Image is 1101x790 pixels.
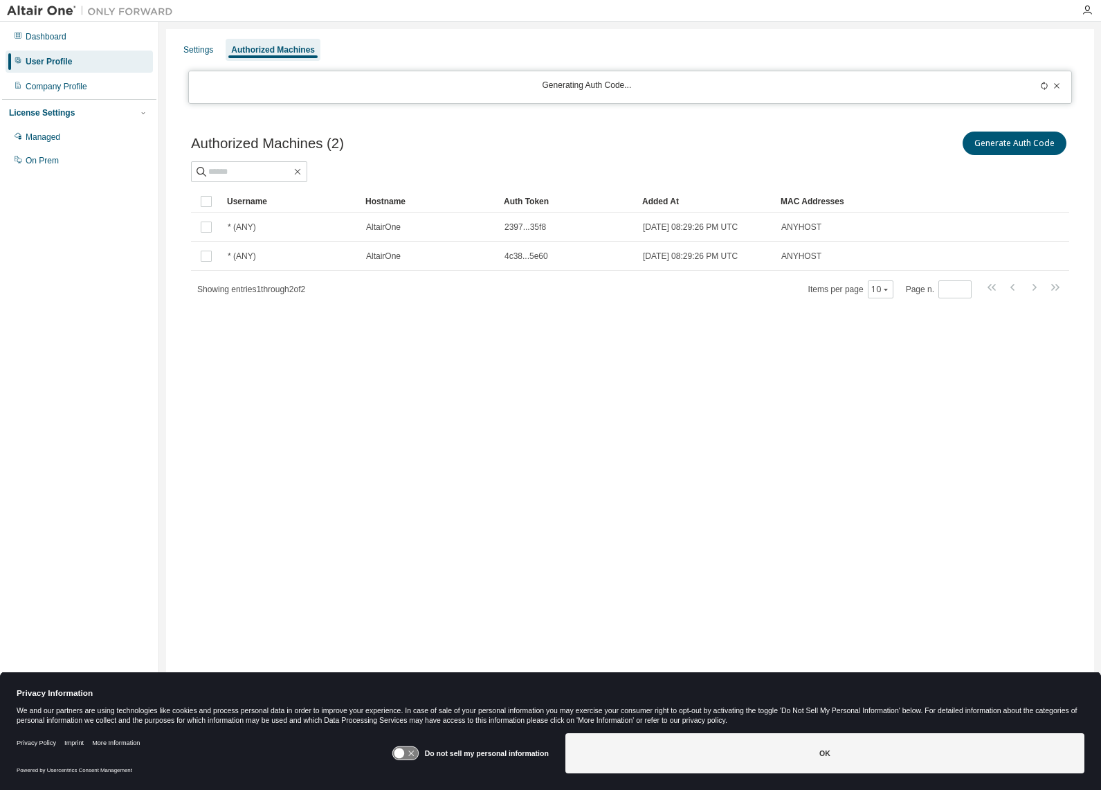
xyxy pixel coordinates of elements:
div: MAC Addresses [781,190,924,213]
div: License Settings [9,107,75,118]
div: Authorized Machines [231,44,315,55]
span: ANYHOST [781,251,821,262]
span: * (ANY) [228,222,256,233]
span: Items per page [808,280,893,298]
div: Generating Auth Code... [197,80,976,95]
span: ANYHOST [781,222,821,233]
div: User Profile [26,56,72,67]
span: Page n. [906,280,972,298]
span: Authorized Machines (2) [191,136,344,152]
button: 10 [871,284,890,295]
span: Showing entries 1 through 2 of 2 [197,285,305,294]
span: AltairOne [366,251,401,262]
span: * (ANY) [228,251,256,262]
span: [DATE] 08:29:26 PM UTC [643,222,738,233]
span: [DATE] 08:29:26 PM UTC [643,251,738,262]
span: AltairOne [366,222,401,233]
button: Generate Auth Code [963,132,1066,155]
img: Altair One [7,4,180,18]
div: Added At [642,190,770,213]
div: Settings [183,44,213,55]
div: Dashboard [26,31,66,42]
div: Hostname [365,190,493,213]
div: Managed [26,132,60,143]
div: Username [227,190,354,213]
div: On Prem [26,155,59,166]
div: Auth Token [504,190,631,213]
div: Company Profile [26,81,87,92]
span: 4c38...5e60 [504,251,548,262]
span: 2397...35f8 [504,222,546,233]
